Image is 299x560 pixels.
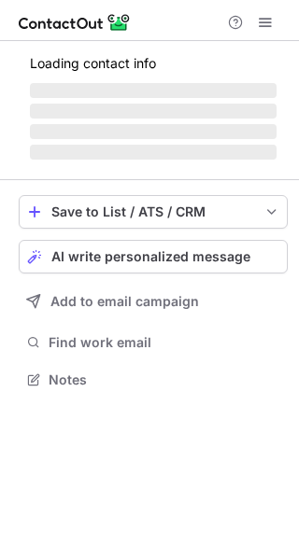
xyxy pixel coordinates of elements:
span: Add to email campaign [50,294,199,309]
div: Save to List / ATS / CRM [51,204,255,219]
button: save-profile-one-click [19,195,288,229]
span: ‌ [30,104,277,119]
span: Notes [49,371,280,388]
button: AI write personalized message [19,240,288,273]
button: Add to email campaign [19,285,288,318]
button: Find work email [19,329,288,356]
span: ‌ [30,124,277,139]
button: Notes [19,367,288,393]
span: ‌ [30,83,277,98]
p: Loading contact info [30,56,277,71]
img: ContactOut v5.3.10 [19,11,131,34]
span: AI write personalized message [51,249,250,264]
span: ‌ [30,145,277,160]
span: Find work email [49,334,280,351]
